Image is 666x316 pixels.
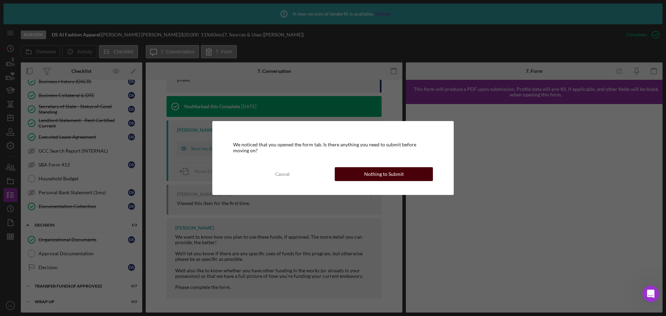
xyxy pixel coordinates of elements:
[642,285,659,302] iframe: Intercom live chat
[233,167,331,181] button: Cancel
[364,167,404,181] div: Nothing to Submit
[275,167,290,181] div: Cancel
[335,167,433,181] button: Nothing to Submit
[233,142,433,153] div: We noticed that you opened the form tab. Is there anything you need to submit before moving on?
